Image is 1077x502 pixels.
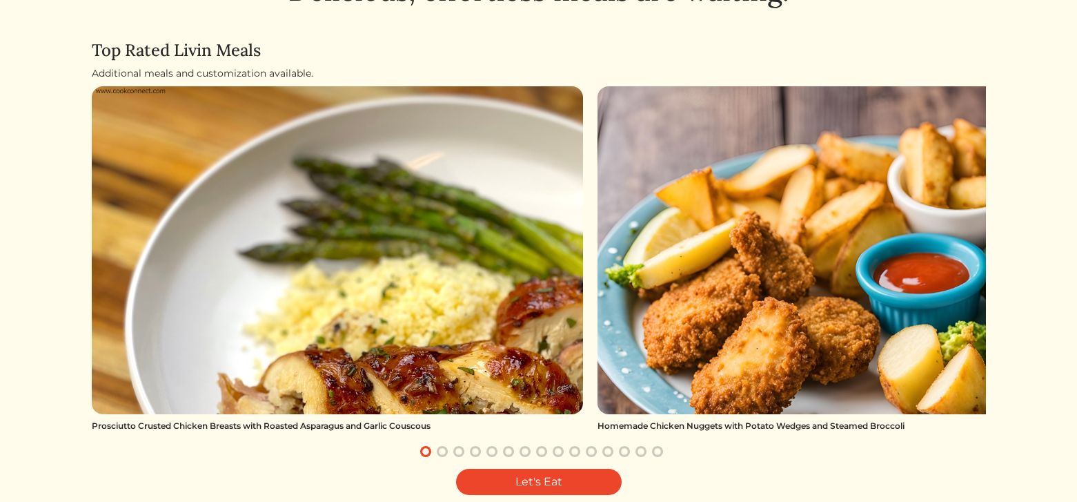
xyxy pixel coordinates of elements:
[92,86,584,414] img: Prosciutto Crusted Chicken Breasts with Roasted Asparagus and Garlic Couscous
[92,41,986,61] h4: Top Rated Livin Meals
[92,420,584,432] div: Prosciutto Crusted Chicken Breasts with Roasted Asparagus and Garlic Couscous
[456,469,622,495] a: Let's Eat
[92,66,986,81] div: Additional meals and customization available.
